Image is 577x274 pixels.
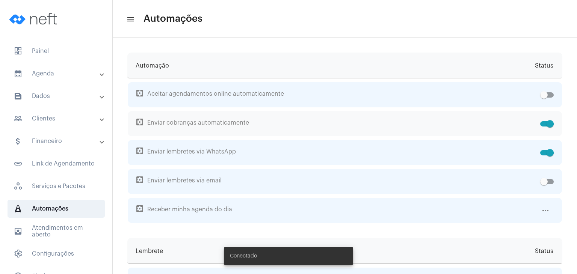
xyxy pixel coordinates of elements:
[135,117,144,126] mat-icon: settings_applications
[135,146,144,155] mat-icon: settings_applications
[8,177,105,195] span: Serviços e Pacotes
[535,238,553,264] span: Status
[14,92,23,101] mat-icon: sidenav icon
[14,114,23,123] mat-icon: sidenav icon
[135,89,144,98] mat-icon: settings_applications
[5,110,112,128] mat-expansion-panel-header: sidenav iconClientes
[8,42,105,60] span: Painel
[14,69,23,78] mat-icon: sidenav icon
[143,13,202,25] span: Automações
[136,169,537,194] span: Enviar lembretes via email
[8,222,105,240] span: Atendimentos em aberto
[136,238,163,264] span: Lembrete
[230,252,257,260] span: Conectado
[136,140,537,165] span: Enviar lembretes via WhatsApp
[136,111,537,136] span: Enviar cobranças automaticamente
[126,15,134,24] mat-icon: sidenav icon
[136,198,538,223] span: Receber minha agenda do dia
[14,249,23,258] span: sidenav icon
[535,53,553,78] span: Status
[14,92,100,101] mat-panel-title: Dados
[6,4,62,34] img: logo-neft-novo-2.png
[135,175,144,184] mat-icon: settings_applications
[135,204,144,213] mat-icon: settings_applications
[14,69,100,78] mat-panel-title: Agenda
[14,47,23,56] span: sidenav icon
[14,227,23,236] mat-icon: sidenav icon
[136,82,537,107] span: Aceitar agendamentos online automaticamente
[5,87,112,105] mat-expansion-panel-header: sidenav iconDados
[5,65,112,83] mat-expansion-panel-header: sidenav iconAgenda
[14,114,100,123] mat-panel-title: Clientes
[14,204,23,213] span: sidenav icon
[136,53,169,78] span: Automação
[14,159,23,168] mat-icon: sidenav icon
[8,200,105,218] span: Automações
[8,155,105,173] span: Link de Agendamento
[14,137,23,146] mat-icon: sidenav icon
[541,206,550,215] mat-icon: more_horiz
[5,132,112,150] mat-expansion-panel-header: sidenav iconFinanceiro
[14,137,100,146] mat-panel-title: Financeiro
[14,182,23,191] span: sidenav icon
[8,245,105,263] span: Configurações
